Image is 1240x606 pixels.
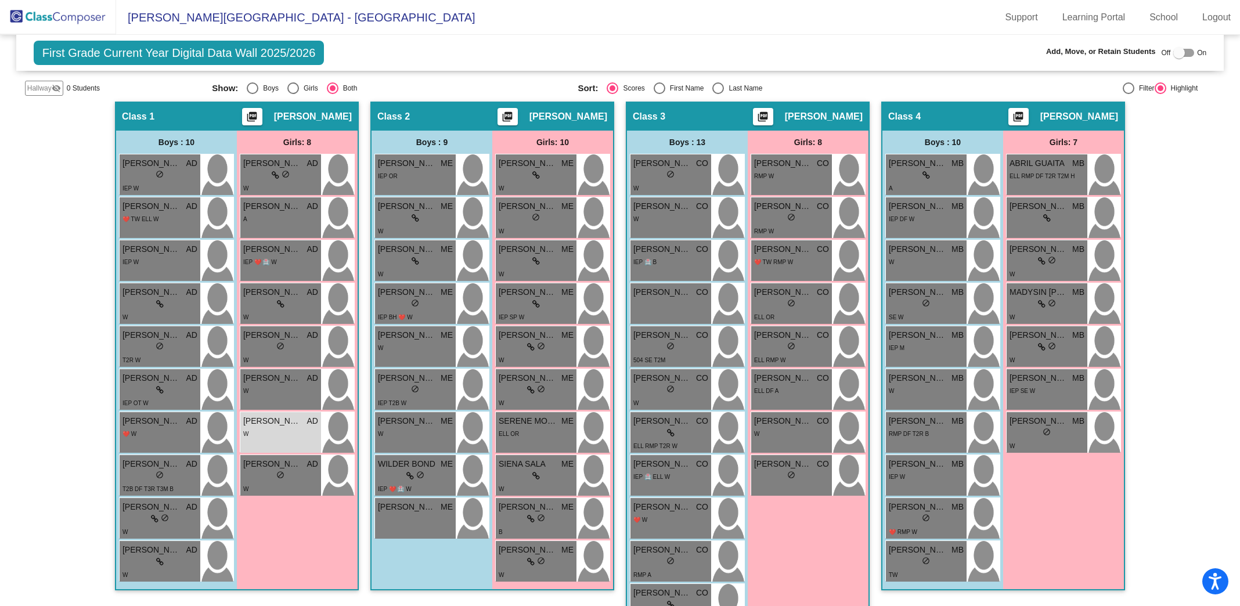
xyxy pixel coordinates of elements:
span: B [499,529,503,535]
span: do_not_disturb_alt [537,557,545,565]
span: [PERSON_NAME] [633,200,691,212]
span: do_not_disturb_alt [666,385,675,393]
mat-icon: picture_as_pdf [245,111,259,127]
span: ELL DF A [754,388,778,394]
span: [PERSON_NAME] [633,243,691,255]
span: MB [1072,372,1084,384]
span: do_not_disturb_alt [922,299,930,307]
span: do_not_disturb_alt [922,557,930,565]
span: AD [186,157,197,169]
span: [PERSON_NAME] [785,111,863,122]
span: do_not_disturb_alt [156,170,164,178]
span: IEP W [889,474,905,480]
span: W [243,486,248,492]
span: do_not_disturb_alt [787,299,795,307]
button: Print Students Details [498,108,518,125]
span: [PERSON_NAME] [754,415,812,427]
span: ME [441,415,453,427]
span: 0 Students [67,83,100,93]
span: [PERSON_NAME] [499,544,557,556]
span: CO [696,329,708,341]
span: IEP M [889,345,904,351]
span: CO [817,243,829,255]
span: [PERSON_NAME] [378,157,436,169]
span: ❤️ W [122,431,136,437]
span: W [499,357,504,363]
span: W [122,529,128,535]
div: Last Name [724,83,762,93]
span: ELL RMP DF T2R T2M H [1010,173,1075,179]
span: W [499,572,504,578]
span: W [243,431,248,437]
div: Boys : 13 [627,131,748,154]
span: IEP OT W [122,400,149,406]
span: ME [561,286,574,298]
span: [PERSON_NAME] [PERSON_NAME] [889,544,947,556]
a: Logout [1193,8,1240,27]
span: do_not_disturb_alt [787,213,795,221]
span: W [633,185,639,192]
span: ME [441,329,453,341]
span: CO [696,286,708,298]
span: AD [186,501,197,513]
span: [PERSON_NAME] [754,243,812,255]
span: CO [696,415,708,427]
span: CO [696,544,708,556]
span: W [499,486,504,492]
span: Sort: [578,83,598,93]
span: [PERSON_NAME] [499,157,557,169]
span: [PERSON_NAME] [889,501,947,513]
span: AD [186,415,197,427]
span: AD [307,157,318,169]
span: [PERSON_NAME] [1010,372,1068,384]
div: Girls: 8 [237,131,358,154]
span: W [243,314,248,320]
span: [PERSON_NAME] [122,458,181,470]
span: [PERSON_NAME] [122,243,181,255]
span: MB [1072,200,1084,212]
span: MB [951,200,964,212]
span: [PERSON_NAME] [499,372,557,384]
span: ME [441,243,453,255]
span: do_not_disturb_alt [537,342,545,350]
a: Support [996,8,1047,27]
span: AD [186,243,197,255]
span: Class 3 [633,111,665,122]
span: [PERSON_NAME] [378,372,436,384]
span: do_not_disturb_alt [1048,256,1056,264]
span: [PERSON_NAME] [1010,200,1068,212]
span: CO [817,329,829,341]
span: MB [951,544,964,556]
span: [PERSON_NAME] [243,372,301,384]
span: ME [441,501,453,513]
button: Print Students Details [1008,108,1029,125]
span: [PERSON_NAME] [499,243,557,255]
span: [PERSON_NAME] [754,200,812,212]
span: [PERSON_NAME] [122,329,181,341]
span: [PERSON_NAME] [1010,243,1068,255]
div: Girls: 7 [1003,131,1124,154]
span: CO [817,372,829,384]
div: Girls [299,83,318,93]
span: CO [817,286,829,298]
span: ME [561,415,574,427]
span: W [754,431,759,437]
span: [PERSON_NAME][GEOGRAPHIC_DATA] - [GEOGRAPHIC_DATA] [116,8,475,27]
span: do_not_disturb_alt [787,471,795,479]
span: RMP W [754,228,774,235]
span: CO [696,587,708,599]
span: do_not_disturb_alt [276,471,284,479]
span: ME [561,544,574,556]
span: AD [186,286,197,298]
span: do_not_disturb_alt [666,557,675,565]
a: Learning Portal [1053,8,1135,27]
span: CO [696,458,708,470]
span: [PERSON_NAME] [633,286,691,298]
span: IEP W [122,259,139,265]
span: AD [307,458,318,470]
span: W [243,357,248,363]
span: SE W [889,314,904,320]
span: [PERSON_NAME] [243,329,301,341]
div: Boys : 10 [882,131,1003,154]
span: MB [1072,415,1084,427]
